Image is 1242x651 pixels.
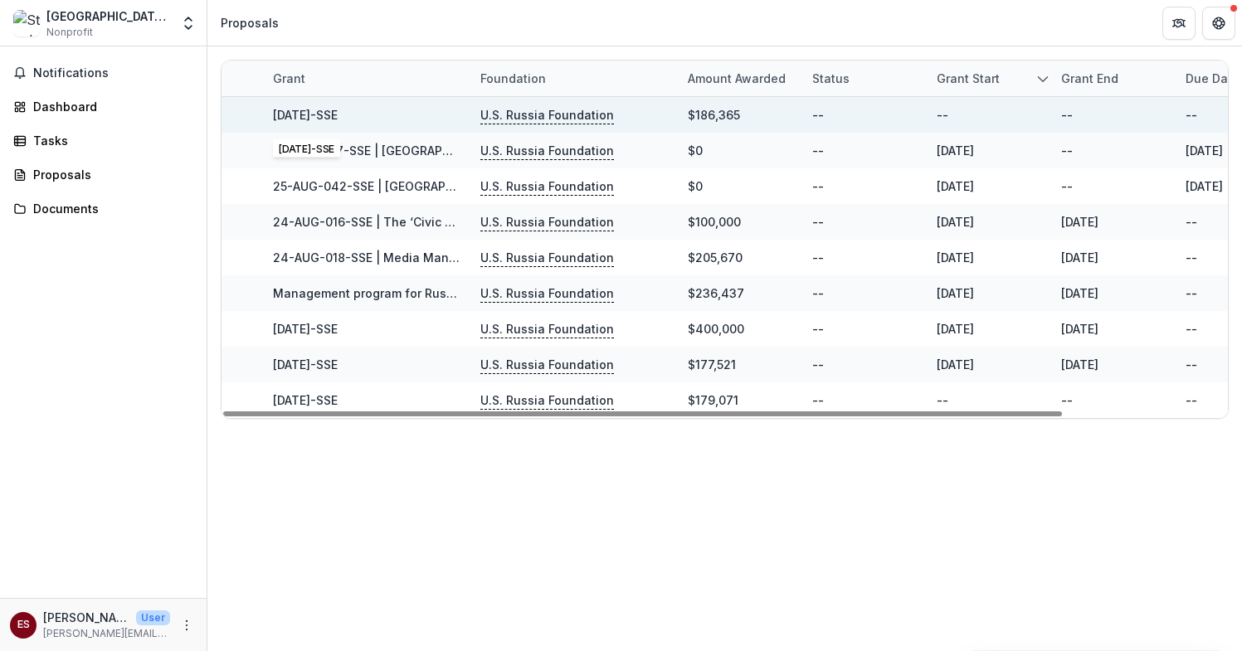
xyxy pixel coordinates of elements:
[927,70,1010,87] div: Grant start
[1186,391,1197,409] div: --
[46,25,93,40] span: Nonprofit
[470,61,678,96] div: Foundation
[678,70,796,87] div: Amount awarded
[937,391,948,409] div: --
[1051,61,1176,96] div: Grant end
[136,610,170,625] p: User
[1061,320,1098,338] div: [DATE]
[480,106,614,124] p: U.S. Russia Foundation
[1186,284,1197,302] div: --
[678,61,802,96] div: Amount awarded
[802,70,860,87] div: Status
[7,60,200,86] button: Notifications
[273,143,894,158] a: 25-AUG-017-SSE | [GEOGRAPHIC_DATA] in [GEOGRAPHIC_DATA] - 2025 - Grant Proposal Application ([DATE])
[688,284,744,302] div: $236,437
[13,10,40,36] img: Stockholm School of Economics in Riga
[1061,106,1073,124] div: --
[812,284,824,302] div: --
[33,98,187,115] div: Dashboard
[263,70,315,87] div: Grant
[273,286,597,300] a: Management program for Russian Media Entrepreneurs
[1061,356,1098,373] div: [DATE]
[214,11,285,35] nav: breadcrumb
[480,213,614,231] p: U.S. Russia Foundation
[812,320,824,338] div: --
[1186,320,1197,338] div: --
[688,106,740,124] div: $186,365
[927,61,1051,96] div: Grant start
[688,356,736,373] div: $177,521
[263,61,470,96] div: Grant
[812,249,824,266] div: --
[7,195,200,222] a: Documents
[1186,177,1223,195] div: [DATE]
[221,14,279,32] div: Proposals
[1202,7,1235,40] button: Get Help
[273,357,338,372] a: [DATE]-SSE
[812,106,824,124] div: --
[937,106,948,124] div: --
[937,284,974,302] div: [DATE]
[273,108,338,122] a: [DATE]-SSE
[273,215,769,229] a: 24-AUG-016-SSE | The ‘Civic Education for Responsible Citizenship’ 2024-26 Project
[1061,177,1073,195] div: --
[937,142,974,159] div: [DATE]
[1186,356,1197,373] div: --
[33,66,193,80] span: Notifications
[7,127,200,154] a: Tasks
[812,391,824,409] div: --
[688,213,741,231] div: $100,000
[688,391,738,409] div: $179,071
[937,320,974,338] div: [DATE]
[480,284,614,303] p: U.S. Russia Foundation
[33,166,187,183] div: Proposals
[43,609,129,626] p: [PERSON_NAME]
[1036,72,1050,85] svg: sorted descending
[812,177,824,195] div: --
[480,320,614,338] p: U.S. Russia Foundation
[937,213,974,231] div: [DATE]
[1061,391,1073,409] div: --
[688,142,703,159] div: $0
[937,249,974,266] div: [DATE]
[33,200,187,217] div: Documents
[273,250,943,265] a: 24-AUG-018-SSE | Media Management for Russian media in exile: Countering Censorship and Reaching ...
[937,177,974,195] div: [DATE]
[273,179,897,193] a: 25-AUG-042-SSE | [GEOGRAPHIC_DATA] in [GEOGRAPHIC_DATA] - 2025 - Grant Proposal Application ([DATE])
[1186,249,1197,266] div: --
[273,322,338,336] a: [DATE]-SSE
[33,132,187,149] div: Tasks
[1061,284,1098,302] div: [DATE]
[688,320,744,338] div: $400,000
[812,213,824,231] div: --
[7,93,200,120] a: Dashboard
[1061,142,1073,159] div: --
[1186,213,1197,231] div: --
[688,249,743,266] div: $205,670
[480,249,614,267] p: U.S. Russia Foundation
[17,619,30,630] div: Edgars Spuravs
[480,142,614,160] p: U.S. Russia Foundation
[470,70,556,87] div: Foundation
[1186,142,1223,159] div: [DATE]
[1061,213,1098,231] div: [DATE]
[480,356,614,374] p: U.S. Russia Foundation
[1186,106,1197,124] div: --
[177,615,197,635] button: More
[480,177,614,196] p: U.S. Russia Foundation
[937,356,974,373] div: [DATE]
[802,61,927,96] div: Status
[1061,249,1098,266] div: [DATE]
[1162,7,1196,40] button: Partners
[480,391,614,410] p: U.S. Russia Foundation
[688,177,703,195] div: $0
[812,142,824,159] div: --
[43,626,170,641] p: [PERSON_NAME][EMAIL_ADDRESS][DOMAIN_NAME]
[7,161,200,188] a: Proposals
[177,7,200,40] button: Open entity switcher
